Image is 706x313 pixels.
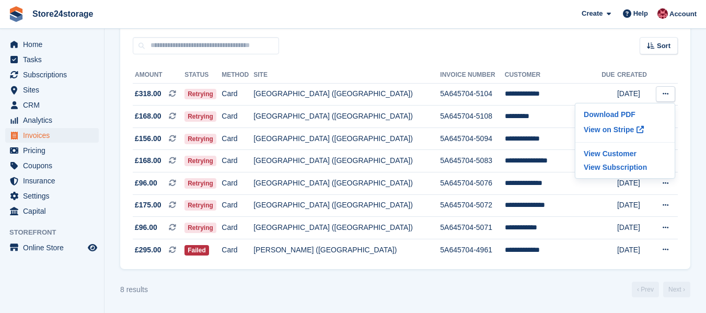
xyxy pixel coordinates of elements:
[23,240,86,255] span: Online Store
[23,37,86,52] span: Home
[582,8,603,19] span: Create
[580,108,670,121] a: Download PDF
[184,89,216,99] span: Retrying
[617,67,652,84] th: Created
[580,160,670,174] a: View Subscription
[5,240,99,255] a: menu
[23,98,86,112] span: CRM
[222,194,253,217] td: Card
[86,241,99,254] a: Preview store
[5,173,99,188] a: menu
[617,217,652,239] td: [DATE]
[657,41,670,51] span: Sort
[663,282,690,297] a: Next
[222,150,253,172] td: Card
[133,67,184,84] th: Amount
[5,98,99,112] a: menu
[184,156,216,166] span: Retrying
[222,83,253,106] td: Card
[135,178,157,189] span: £96.00
[440,217,504,239] td: 5A645704-5071
[135,222,157,233] span: £96.00
[184,245,209,256] span: Failed
[23,204,86,218] span: Capital
[440,239,504,261] td: 5A645704-4961
[222,106,253,128] td: Card
[222,127,253,150] td: Card
[184,111,216,122] span: Retrying
[253,106,440,128] td: [GEOGRAPHIC_DATA] ([GEOGRAPHIC_DATA])
[657,8,668,19] img: Mandy Huges
[440,83,504,106] td: 5A645704-5104
[630,282,692,297] nav: Page
[23,113,86,127] span: Analytics
[135,111,161,122] span: £168.00
[253,217,440,239] td: [GEOGRAPHIC_DATA] ([GEOGRAPHIC_DATA])
[601,67,617,84] th: Due
[222,172,253,195] td: Card
[580,121,670,138] a: View on Stripe
[5,67,99,82] a: menu
[440,194,504,217] td: 5A645704-5072
[184,134,216,144] span: Retrying
[617,83,652,106] td: [DATE]
[440,172,504,195] td: 5A645704-5076
[617,194,652,217] td: [DATE]
[135,133,161,144] span: £156.00
[135,245,161,256] span: £295.00
[222,67,253,84] th: Method
[184,67,222,84] th: Status
[135,88,161,99] span: £318.00
[5,37,99,52] a: menu
[253,194,440,217] td: [GEOGRAPHIC_DATA] ([GEOGRAPHIC_DATA])
[135,155,161,166] span: £168.00
[253,239,440,261] td: [PERSON_NAME] ([GEOGRAPHIC_DATA])
[120,284,148,295] div: 8 results
[28,5,98,22] a: Store24storage
[135,200,161,211] span: £175.00
[23,173,86,188] span: Insurance
[9,227,104,238] span: Storefront
[580,147,670,160] a: View Customer
[253,83,440,106] td: [GEOGRAPHIC_DATA] ([GEOGRAPHIC_DATA])
[617,239,652,261] td: [DATE]
[23,143,86,158] span: Pricing
[5,52,99,67] a: menu
[440,106,504,128] td: 5A645704-5108
[253,150,440,172] td: [GEOGRAPHIC_DATA] ([GEOGRAPHIC_DATA])
[5,83,99,97] a: menu
[23,67,86,82] span: Subscriptions
[253,172,440,195] td: [GEOGRAPHIC_DATA] ([GEOGRAPHIC_DATA])
[222,239,253,261] td: Card
[23,158,86,173] span: Coupons
[253,127,440,150] td: [GEOGRAPHIC_DATA] ([GEOGRAPHIC_DATA])
[23,52,86,67] span: Tasks
[440,67,504,84] th: Invoice Number
[23,189,86,203] span: Settings
[5,189,99,203] a: menu
[440,127,504,150] td: 5A645704-5094
[633,8,648,19] span: Help
[5,204,99,218] a: menu
[222,217,253,239] td: Card
[669,9,697,19] span: Account
[632,282,659,297] a: Previous
[5,128,99,143] a: menu
[5,113,99,127] a: menu
[440,150,504,172] td: 5A645704-5083
[184,200,216,211] span: Retrying
[23,128,86,143] span: Invoices
[505,67,601,84] th: Customer
[184,223,216,233] span: Retrying
[5,143,99,158] a: menu
[617,172,652,195] td: [DATE]
[8,6,24,22] img: stora-icon-8386f47178a22dfd0bd8f6a31ec36ba5ce8667c1dd55bd0f319d3a0aa187defe.svg
[184,178,216,189] span: Retrying
[23,83,86,97] span: Sites
[5,158,99,173] a: menu
[253,67,440,84] th: Site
